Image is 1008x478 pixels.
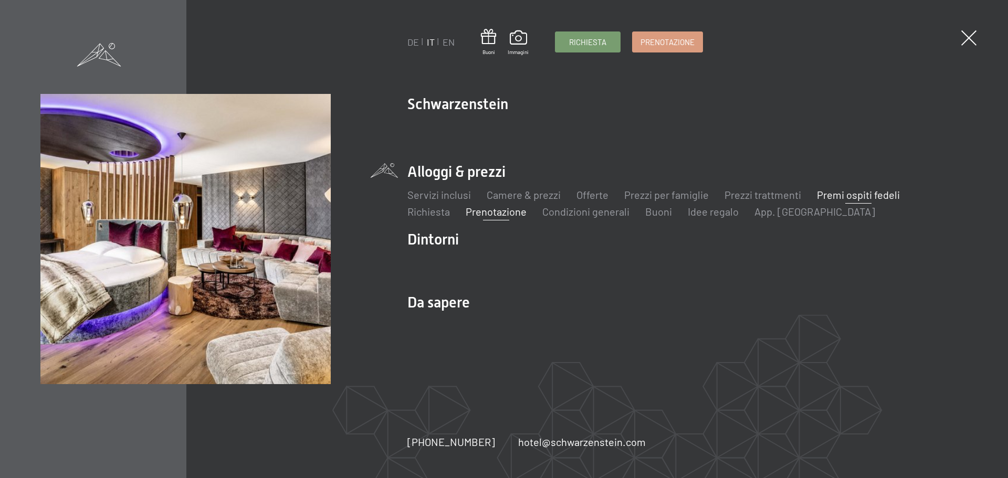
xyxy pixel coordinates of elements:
span: Immagini [508,48,529,56]
a: DE [407,36,419,48]
a: Immagini [508,30,529,56]
a: App. [GEOGRAPHIC_DATA] [754,205,875,218]
a: Camere & prezzi [487,188,561,201]
a: Idee regalo [688,205,739,218]
span: Prenotazione [640,37,695,48]
a: Buoni [481,29,496,56]
a: Offerte [576,188,608,201]
a: Prenotazione [633,32,702,52]
a: [PHONE_NUMBER] [407,434,495,449]
a: Premi ospiti fedeli [817,188,900,201]
span: Richiesta [569,37,606,48]
a: Buoni [645,205,672,218]
a: Prezzi trattmenti [724,188,801,201]
a: Condizioni generali [542,205,629,218]
a: Prenotazione [466,205,527,218]
span: Buoni [481,48,496,56]
a: Prezzi per famiglie [624,188,709,201]
a: hotel@schwarzenstein.com [518,434,646,449]
span: [PHONE_NUMBER] [407,435,495,448]
a: Richiesta [555,32,620,52]
a: EN [443,36,455,48]
a: Servizi inclusi [407,188,471,201]
a: IT [427,36,435,48]
a: Richiesta [407,205,450,218]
